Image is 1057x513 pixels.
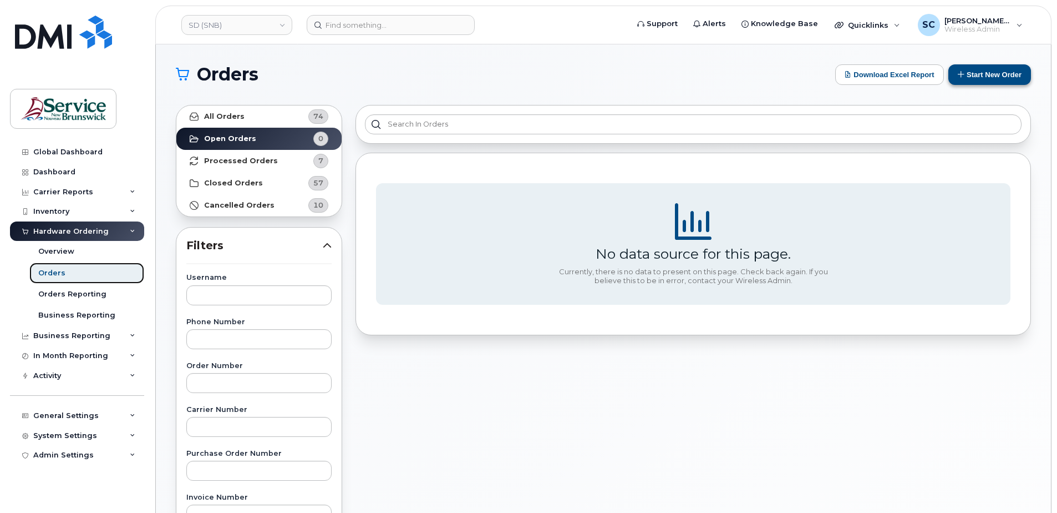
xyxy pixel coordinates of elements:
[204,157,278,165] strong: Processed Orders
[186,406,332,414] label: Carrier Number
[176,150,342,172] a: Processed Orders7
[186,274,332,281] label: Username
[186,238,323,254] span: Filters
[197,66,258,83] span: Orders
[176,194,342,217] a: Cancelled Orders10
[204,134,256,143] strong: Open Orders
[318,155,323,166] span: 7
[186,450,332,457] label: Purchase Order Number
[176,128,342,150] a: Open Orders0
[186,319,332,326] label: Phone Number
[313,200,323,210] span: 10
[204,112,245,121] strong: All Orders
[204,179,263,188] strong: Closed Orders
[835,64,944,85] button: Download Excel Report
[318,133,323,144] span: 0
[948,64,1031,85] button: Start New Order
[176,105,342,128] a: All Orders74
[186,363,332,370] label: Order Number
[204,201,275,210] strong: Cancelled Orders
[313,178,323,188] span: 57
[186,494,332,501] label: Invoice Number
[596,245,791,262] div: No data source for this page.
[313,111,323,122] span: 74
[365,114,1022,134] input: Search in orders
[176,172,342,194] a: Closed Orders57
[555,268,832,285] div: Currently, there is no data to present on this page. Check back again. If you believe this to be ...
